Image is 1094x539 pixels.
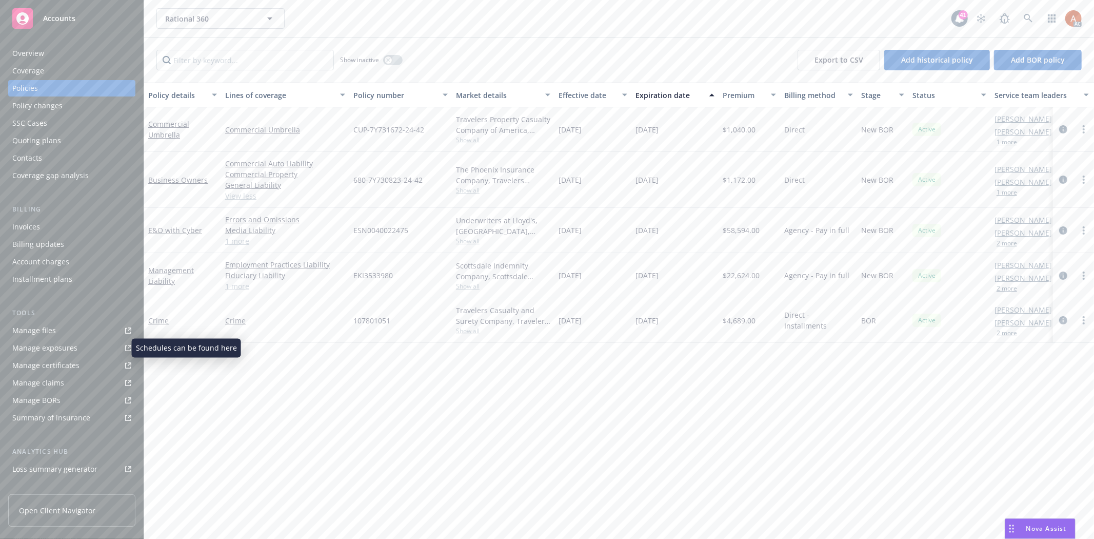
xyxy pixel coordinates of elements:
a: more [1078,224,1090,237]
span: [DATE] [559,270,582,281]
div: Scottsdale Indemnity Company, Scottsdale Insurance Company (Nationwide), RT Specialty Insurance S... [456,260,550,282]
span: Active [917,175,937,184]
a: [PERSON_NAME] [994,273,1052,283]
button: Add historical policy [884,50,990,70]
div: Contacts [12,150,42,166]
a: [PERSON_NAME] [994,164,1052,175]
a: Search [1018,8,1039,29]
span: Show all [456,136,550,144]
span: Show all [456,237,550,245]
span: Nova Assist [1026,524,1067,533]
span: [DATE] [635,175,659,185]
div: Billing [8,204,135,215]
a: Manage claims [8,375,135,391]
a: [PERSON_NAME] [994,126,1052,137]
button: Market details [452,83,554,107]
div: Policies [12,80,38,97]
button: Expiration date [631,83,719,107]
button: Policy details [144,83,221,107]
div: Policy details [148,90,206,101]
span: $58,594.00 [723,225,760,236]
a: Manage files [8,322,135,339]
span: Rational 360 [165,13,254,24]
span: Active [917,226,937,235]
a: Quoting plans [8,132,135,149]
a: Crime [148,316,169,325]
div: Status [912,90,975,101]
div: Manage claims [12,375,64,391]
a: Installment plans [8,271,135,287]
a: Employment Practices Liability [225,259,345,270]
div: Travelers Casualty and Surety Company, Travelers Insurance [456,305,550,326]
button: 2 more [997,240,1017,246]
span: New BOR [861,124,893,135]
a: Account charges [8,254,135,270]
a: 1 more [225,236,345,246]
span: Show all [456,326,550,335]
div: Underwriters at Lloyd's, [GEOGRAPHIC_DATA], [PERSON_NAME] of [GEOGRAPHIC_DATA], CFC Underwriting,... [456,215,550,237]
span: New BOR [861,175,893,185]
a: Coverage gap analysis [8,167,135,184]
div: Manage files [12,322,56,339]
button: 1 more [997,189,1017,196]
a: circleInformation [1057,314,1069,326]
span: [DATE] [559,124,582,135]
a: circleInformation [1057,123,1069,136]
a: [PERSON_NAME] [994,113,1052,124]
a: circleInformation [1057,224,1069,237]
a: Fiduciary Liability [225,270,345,281]
div: Quoting plans [12,132,61,149]
a: [PERSON_NAME] [994,177,1052,187]
a: Commercial Umbrella [148,119,189,140]
span: Active [917,316,937,325]
span: Export to CSV [814,55,863,65]
span: [DATE] [559,225,582,236]
span: Add historical policy [901,55,973,65]
span: $1,040.00 [723,124,755,135]
div: Market details [456,90,539,101]
div: Policy changes [12,98,63,114]
button: Nova Assist [1005,518,1076,539]
span: 680-7Y730823-24-42 [353,175,423,185]
a: General Liability [225,180,345,190]
span: Direct [784,175,805,185]
div: Coverage gap analysis [12,167,89,184]
div: Analytics hub [8,447,135,457]
a: Media Liability [225,225,345,236]
a: [PERSON_NAME] [994,215,1052,225]
span: $22,624.00 [723,270,760,281]
span: [DATE] [635,270,659,281]
div: Account charges [12,254,69,270]
button: 2 more [997,285,1017,292]
span: CUP-7Y731672-24-42 [353,124,424,135]
button: Stage [857,83,908,107]
span: [DATE] [559,315,582,326]
div: Installment plans [12,271,72,287]
button: Effective date [554,83,631,107]
span: Show all [456,186,550,195]
a: more [1078,269,1090,282]
a: Crime [225,315,345,326]
div: Manage certificates [12,357,79,374]
button: Export to CSV [798,50,880,70]
span: [DATE] [635,315,659,326]
button: Rational 360 [156,8,285,29]
span: $1,172.00 [723,175,755,185]
a: Errors and Omissions [225,214,345,225]
a: Invoices [8,219,135,235]
button: Premium [719,83,780,107]
a: Switch app [1042,8,1062,29]
span: Accounts [43,14,75,23]
span: Agency - Pay in full [784,270,849,281]
div: Billing method [784,90,842,101]
a: [PERSON_NAME] [994,227,1052,238]
div: Overview [12,45,44,62]
a: Policies [8,80,135,97]
div: Coverage [12,63,44,79]
a: E&O with Cyber [148,225,202,235]
div: Invoices [12,219,40,235]
div: Tools [8,308,135,318]
a: Contacts [8,150,135,166]
a: Summary of insurance [8,410,135,426]
a: more [1078,314,1090,326]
